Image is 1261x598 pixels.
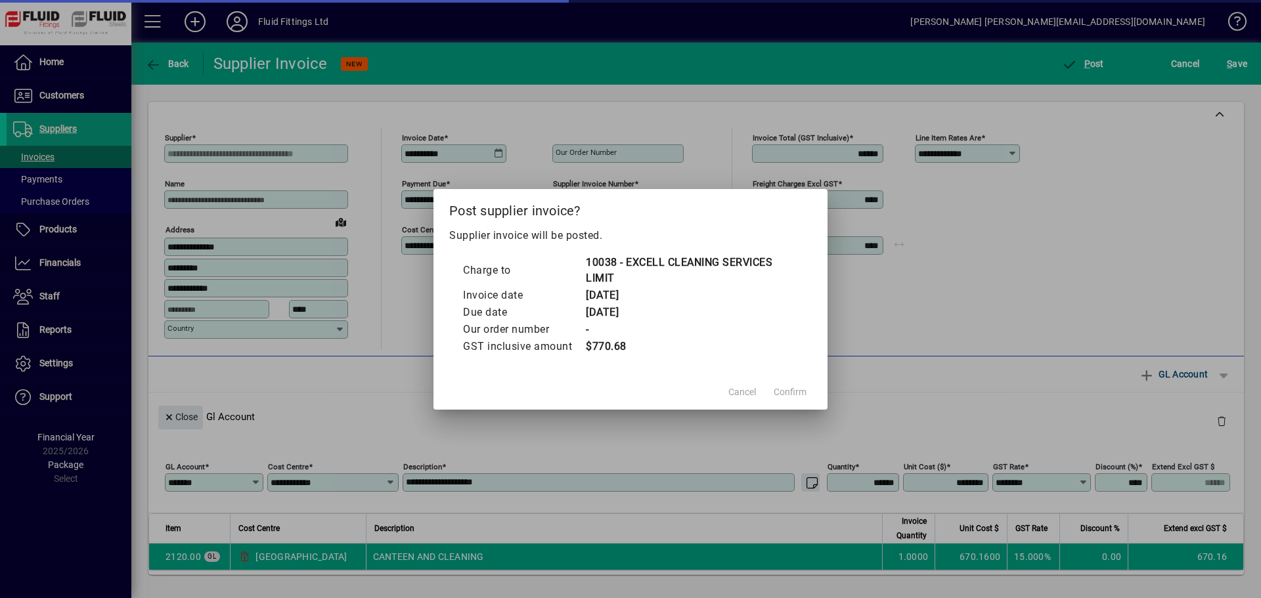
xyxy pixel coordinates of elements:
[585,304,799,321] td: [DATE]
[462,338,585,355] td: GST inclusive amount
[585,287,799,304] td: [DATE]
[585,321,799,338] td: -
[449,228,812,244] p: Supplier invoice will be posted.
[462,321,585,338] td: Our order number
[462,304,585,321] td: Due date
[462,254,585,287] td: Charge to
[585,338,799,355] td: $770.68
[585,254,799,287] td: 10038 - EXCELL CLEANING SERVICES LIMIT
[462,287,585,304] td: Invoice date
[433,189,828,227] h2: Post supplier invoice?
